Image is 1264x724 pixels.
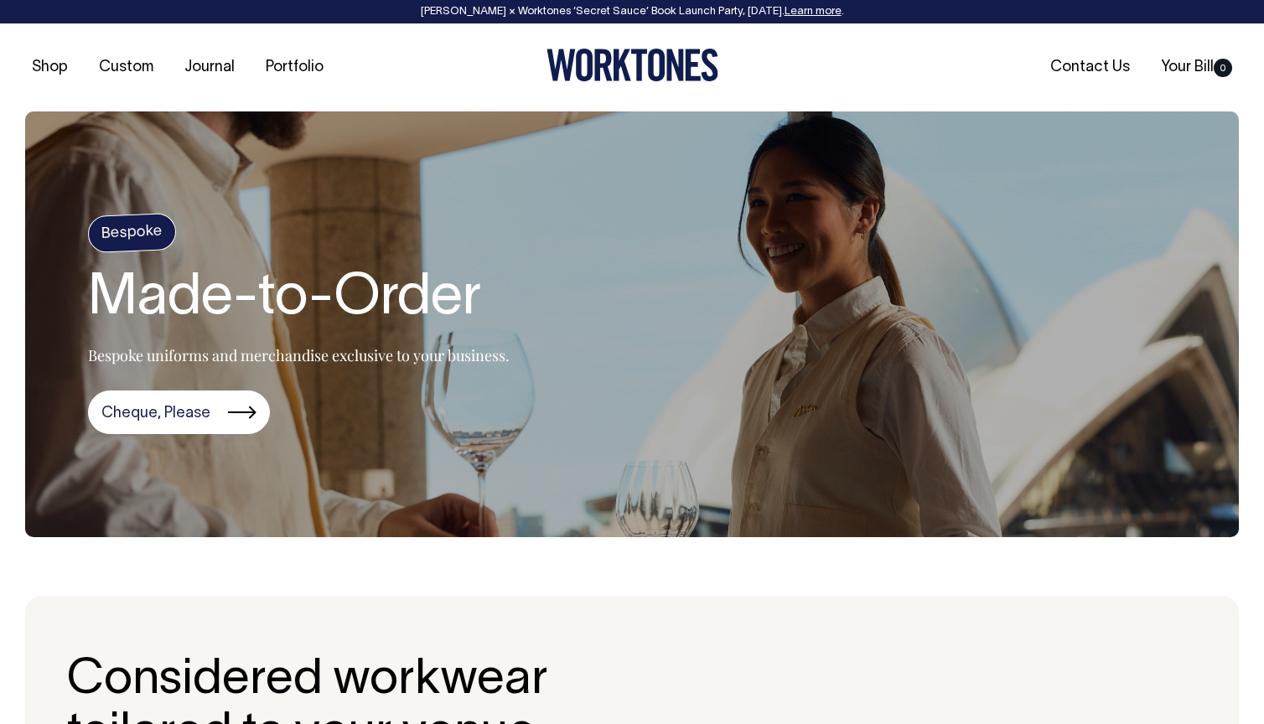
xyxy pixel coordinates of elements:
[1214,59,1232,77] span: 0
[17,6,1247,18] div: [PERSON_NAME] × Worktones ‘Secret Sauce’ Book Launch Party, [DATE]. .
[88,345,510,365] p: Bespoke uniforms and merchandise exclusive to your business.
[178,54,241,81] a: Journal
[1154,54,1239,81] a: Your Bill0
[785,7,842,17] a: Learn more
[259,54,330,81] a: Portfolio
[92,54,160,81] a: Custom
[1044,54,1137,81] a: Contact Us
[88,390,270,434] a: Cheque, Please
[25,54,75,81] a: Shop
[88,268,510,331] h1: Made-to-Order
[87,213,177,253] h4: Bespoke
